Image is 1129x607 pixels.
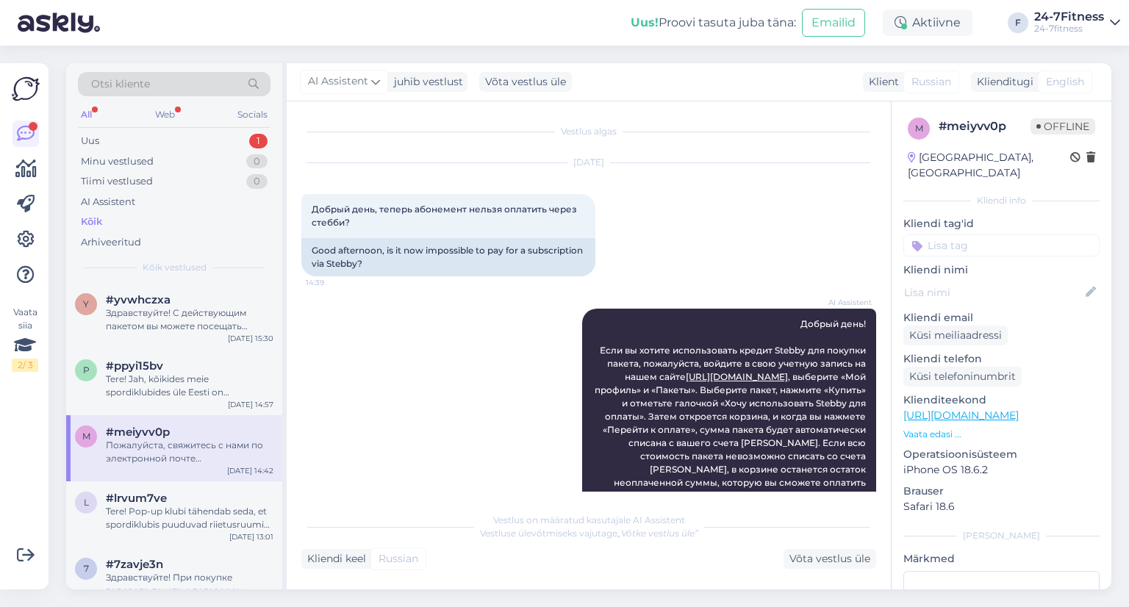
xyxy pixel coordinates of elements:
div: Klienditugi [971,74,1033,90]
span: #meiyvv0p [106,425,170,439]
span: 7 [84,563,89,574]
div: Good afternoon, is it now impossible to pay for a subscription via Stebby? [301,238,595,276]
div: Küsi meiliaadressi [903,326,1008,345]
div: 0 [246,154,268,169]
p: Klienditeekond [903,392,1100,408]
div: [GEOGRAPHIC_DATA], [GEOGRAPHIC_DATA] [908,150,1070,181]
div: Kõik [81,215,102,229]
div: # meiyvv0p [939,118,1031,135]
button: Emailid [802,9,865,37]
span: Otsi kliente [91,76,150,92]
div: 2 / 3 [12,359,38,372]
span: l [84,497,89,508]
p: Vaata edasi ... [903,428,1100,441]
div: Võta vestlus üle [479,72,572,92]
div: Klient [863,74,899,90]
div: Здравствуйте! При покупке годового пакета с договором, первый платеж включает оплату за оставшиес... [106,571,273,597]
div: Kliendi info [903,194,1100,207]
div: Vaata siia [12,306,38,372]
span: #7zavje3n [106,558,163,571]
p: Operatsioonisüsteem [903,447,1100,462]
div: [DATE] [301,156,876,169]
div: 24-7fitness [1034,23,1104,35]
p: Brauser [903,484,1100,499]
div: Uus [81,134,99,148]
div: 24-7Fitness [1034,11,1104,23]
div: [DATE] 15:30 [228,333,273,344]
a: [URL][DOMAIN_NAME] [903,409,1019,422]
div: Пожалуйста, свяжитесь с нами по электронной почте [EMAIL_ADDRESS][DOMAIN_NAME] для дальнейшей пом... [106,439,273,465]
div: [PERSON_NAME] [903,529,1100,542]
span: English [1046,74,1084,90]
span: Russian [911,74,951,90]
div: Vestlus algas [301,125,876,138]
span: Vestluse ülevõtmiseks vajutage [480,528,698,539]
p: Kliendi tag'id [903,216,1100,231]
span: p [83,364,90,376]
p: iPhone OS 18.6.2 [903,462,1100,478]
div: Tiimi vestlused [81,174,153,189]
p: Kliendi nimi [903,262,1100,278]
p: Kliendi telefon [903,351,1100,367]
span: y [83,298,89,309]
b: Uus! [631,15,659,29]
span: #ppyi15bv [106,359,163,373]
div: [DATE] 13:01 [229,531,273,542]
div: Web [152,105,178,124]
div: F [1008,12,1028,33]
a: 24-7Fitness24-7fitness [1034,11,1120,35]
div: 0 [246,174,268,189]
div: Võta vestlus üle [784,549,876,569]
div: AI Assistent [81,195,135,209]
a: [URL][DOMAIN_NAME] [686,371,788,382]
p: Kliendi email [903,310,1100,326]
span: Vestlus on määratud kasutajale AI Assistent [493,514,685,525]
span: AI Assistent [308,73,368,90]
div: Kliendi keel [301,551,366,567]
div: Aktiivne [883,10,972,36]
span: Kõik vestlused [143,261,207,274]
span: #yvwhczxa [106,293,171,306]
input: Lisa nimi [904,284,1083,301]
div: Proovi tasuta juba täna: [631,14,796,32]
div: Küsi telefoninumbrit [903,367,1022,387]
span: Offline [1031,118,1095,134]
span: m [82,431,90,442]
div: Minu vestlused [81,154,154,169]
span: Добрый день, теперь абонемент нельзя оплатить через стебби? [312,204,579,228]
span: #lrvum7ve [106,492,167,505]
div: Arhiveeritud [81,235,141,250]
div: Tere! Jah, kõikides meie spordiklubides üle Eesti on makseterminal ühekorrapääsme sooritamiseks. ... [106,373,273,399]
span: AI Assistent [817,297,872,308]
div: 1 [249,134,268,148]
div: Socials [234,105,270,124]
span: 14:39 [306,277,361,288]
div: [DATE] 14:57 [228,399,273,410]
p: Märkmed [903,551,1100,567]
div: juhib vestlust [388,74,463,90]
img: Askly Logo [12,75,40,103]
div: [DATE] 14:42 [227,465,273,476]
input: Lisa tag [903,234,1100,256]
div: Здравствуйте! С действующим пакетом вы можете посещать спортивный клуб один раз в день. Если вы х... [106,306,273,333]
span: Добрый день! Если вы хотите использовать кредит Stebby для покупки пакета, пожалуйста, войдите в ... [595,318,868,514]
i: „Võtke vestlus üle” [617,528,698,539]
span: Russian [379,551,418,567]
div: All [78,105,95,124]
p: Safari 18.6 [903,499,1100,514]
span: m [915,123,923,134]
div: Tere! Pop-up klubi tähendab seda, et spordiklubis puuduvad riietusruumid ning duširuumid. Riiete ... [106,505,273,531]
